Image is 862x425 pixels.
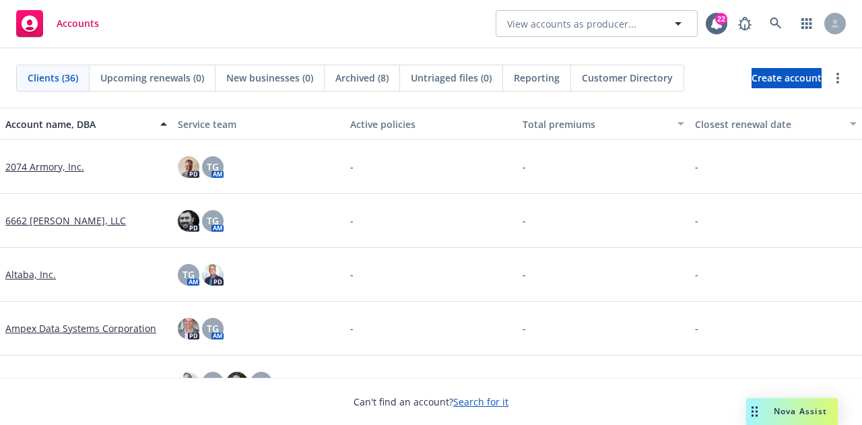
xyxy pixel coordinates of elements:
span: New businesses (0) [226,71,313,85]
button: View accounts as producer... [496,10,698,37]
span: - [350,267,354,282]
span: - [350,321,354,335]
button: Active policies [345,108,517,140]
span: - [523,321,526,335]
span: TG [207,321,219,335]
span: Untriaged files (0) [411,71,492,85]
span: Customer Directory [582,71,673,85]
span: Accounts [57,18,99,29]
span: Reporting [514,71,560,85]
div: Total premiums [523,117,669,131]
span: View accounts as producer... [507,17,636,31]
div: Closest renewal date [695,117,842,131]
span: - [695,321,698,335]
span: TG [183,267,195,282]
span: - [695,267,698,282]
a: Ampex Data Systems Corporation [5,321,156,335]
span: - [350,160,354,174]
span: - [523,375,526,389]
a: Create account [752,68,822,88]
a: 6662 [PERSON_NAME], LLC [5,214,126,228]
a: 2074 Armory, Inc. [5,160,84,174]
img: photo [202,264,224,286]
img: photo [178,318,199,339]
span: - [350,375,354,389]
a: Accounts [11,5,104,42]
a: Search for it [453,395,508,408]
span: Upcoming renewals (0) [100,71,204,85]
span: Can't find an account? [354,395,508,409]
button: Total premiums [517,108,690,140]
span: NP [255,375,268,389]
button: Closest renewal date [690,108,862,140]
div: Drag to move [746,398,763,425]
span: Nova Assist [774,405,827,417]
a: Altaba, Inc. [5,267,56,282]
img: photo [178,372,199,393]
div: Service team [178,117,339,131]
img: photo [226,372,248,393]
span: - [350,214,354,228]
img: photo [178,210,199,232]
span: TG [207,375,219,389]
button: Service team [172,108,345,140]
span: - [523,160,526,174]
span: - [523,214,526,228]
div: Active policies [350,117,512,131]
a: Switch app [793,10,820,37]
img: photo [178,156,199,178]
span: TG [207,214,219,228]
a: more [830,70,846,86]
div: Account name, DBA [5,117,152,131]
span: - [523,267,526,282]
span: - [695,375,698,389]
a: Search [762,10,789,37]
span: - [695,214,698,228]
span: TG [207,160,219,174]
span: Clients (36) [28,71,78,85]
div: 22 [715,13,727,25]
a: Report a Bug [731,10,758,37]
span: - [695,160,698,174]
button: Nova Assist [746,398,838,425]
a: Aquantia Corp. [5,375,73,389]
span: Create account [752,65,822,91]
span: Archived (8) [335,71,389,85]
